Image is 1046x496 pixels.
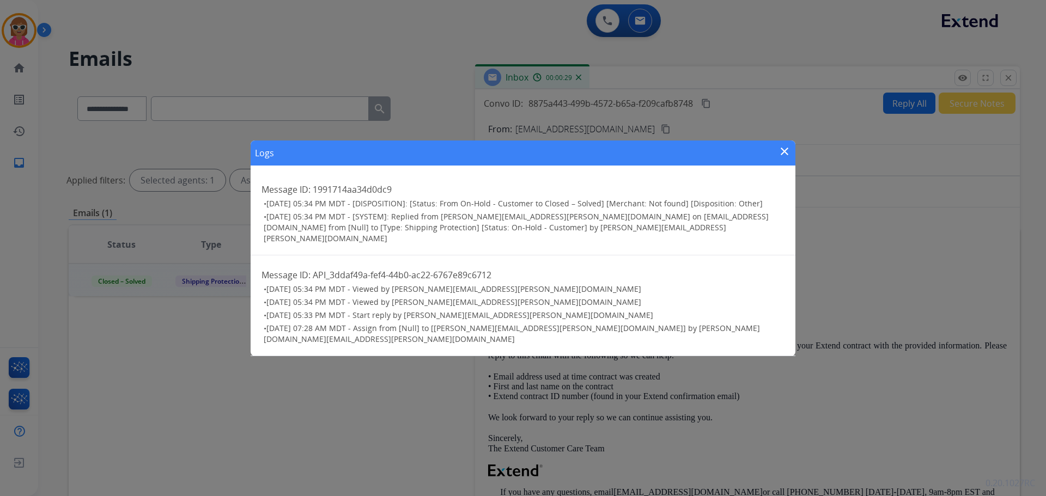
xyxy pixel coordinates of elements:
[261,269,311,281] span: Message ID:
[266,284,641,294] span: [DATE] 05:34 PM MDT - Viewed by [PERSON_NAME][EMAIL_ADDRESS][PERSON_NAME][DOMAIN_NAME]
[264,323,784,345] h3: •
[264,297,784,308] h3: •
[266,310,653,320] span: [DATE] 05:33 PM MDT - Start reply by [PERSON_NAME][EMAIL_ADDRESS][PERSON_NAME][DOMAIN_NAME]
[264,211,769,243] span: [DATE] 05:34 PM MDT - [SYSTEM]: Replied from [PERSON_NAME][EMAIL_ADDRESS][PERSON_NAME][DOMAIN_NAM...
[264,323,760,344] span: [DATE] 07:28 AM MDT - Assign from [Null] to [[PERSON_NAME][EMAIL_ADDRESS][PERSON_NAME][DOMAIN_NAM...
[261,183,311,195] span: Message ID:
[266,198,763,209] span: [DATE] 05:34 PM MDT - [DISPOSITION]: [Status: From On-Hold - Customer to Closed – Solved] [Mercha...
[264,284,784,295] h3: •
[264,198,784,209] h3: •
[264,310,784,321] h3: •
[264,211,784,244] h3: •
[313,183,392,195] span: 1991714aa34d0dc9
[986,476,1035,489] p: 0.20.1027RC
[266,297,641,307] span: [DATE] 05:34 PM MDT - Viewed by [PERSON_NAME][EMAIL_ADDRESS][PERSON_NAME][DOMAIN_NAME]
[255,146,274,160] h1: Logs
[778,145,791,158] mat-icon: close
[313,269,491,281] span: API_3ddaf49a-fef4-44b0-ac22-6767e89c6712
